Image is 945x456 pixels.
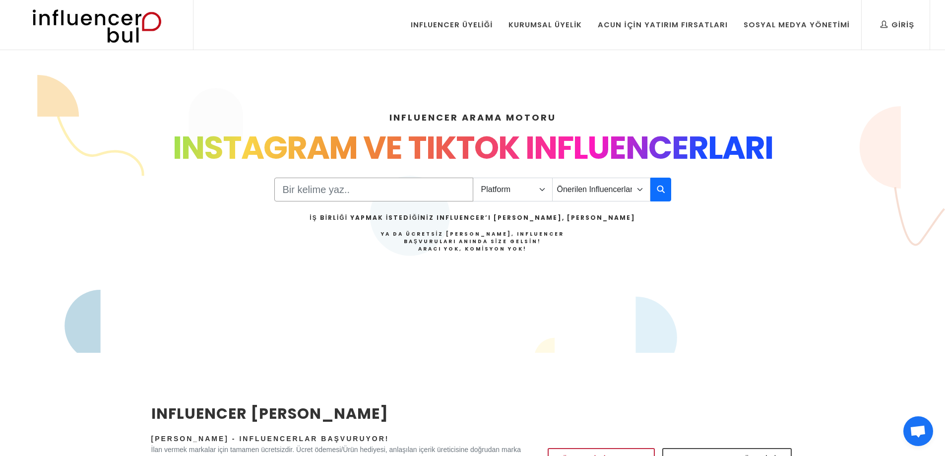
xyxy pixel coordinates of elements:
h4: INFLUENCER ARAMA MOTORU [151,111,794,124]
div: Influencer Üyeliği [411,19,493,30]
div: Kurumsal Üyelik [508,19,582,30]
div: Sosyal Medya Yönetimi [744,19,850,30]
div: Giriş [881,19,914,30]
input: Search [274,178,473,201]
div: Açık sohbet [903,416,933,446]
div: Acun İçin Yatırım Fırsatları [598,19,727,30]
h4: Ya da Ücretsiz [PERSON_NAME], Influencer Başvuruları Anında Size Gelsin! [310,230,635,253]
strong: Aracı Yok, Komisyon Yok! [418,245,527,253]
h2: INFLUENCER [PERSON_NAME] [151,402,521,425]
div: INSTAGRAM VE TIKTOK INFLUENCERLARI [151,124,794,172]
h2: İş Birliği Yapmak İstediğiniz Influencer’ı [PERSON_NAME], [PERSON_NAME] [310,213,635,222]
span: [PERSON_NAME] - Influencerlar Başvuruyor! [151,435,389,443]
